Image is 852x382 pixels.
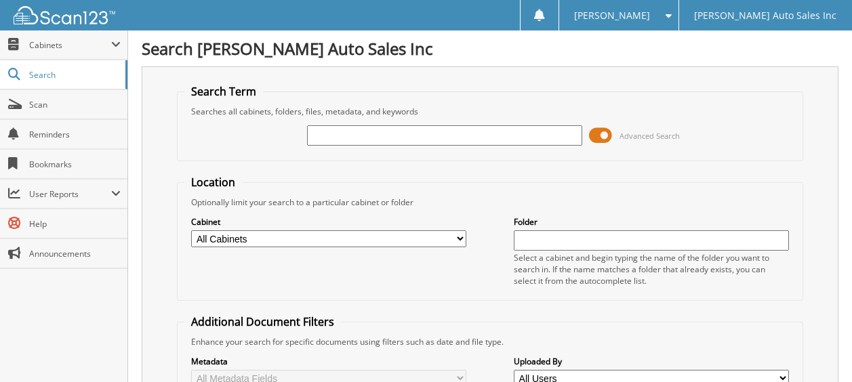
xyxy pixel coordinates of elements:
div: Select a cabinet and begin typing the name of the folder you want to search in. If the name match... [514,252,789,286]
label: Uploaded By [514,356,789,367]
h1: Search [PERSON_NAME] Auto Sales Inc [142,37,838,60]
span: Scan [29,99,121,110]
legend: Additional Document Filters [184,314,341,329]
span: Advanced Search [620,131,680,141]
div: Optionally limit your search to a particular cabinet or folder [184,196,795,208]
span: [PERSON_NAME] [574,12,650,20]
div: Enhance your search for specific documents using filters such as date and file type. [184,336,795,347]
span: Bookmarks [29,158,121,170]
span: User Reports [29,188,111,200]
legend: Search Term [184,84,263,99]
iframe: Chat Widget [784,317,852,382]
span: Cabinets [29,39,111,51]
label: Cabinet [191,216,466,228]
div: Searches all cabinets, folders, files, metadata, and keywords [184,106,795,117]
label: Metadata [191,356,466,367]
span: Help [29,218,121,230]
span: Reminders [29,129,121,140]
img: scan123-logo-white.svg [14,6,115,24]
label: Folder [514,216,789,228]
span: Announcements [29,248,121,259]
span: Search [29,69,119,81]
legend: Location [184,175,242,190]
span: [PERSON_NAME] Auto Sales Inc [694,12,836,20]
